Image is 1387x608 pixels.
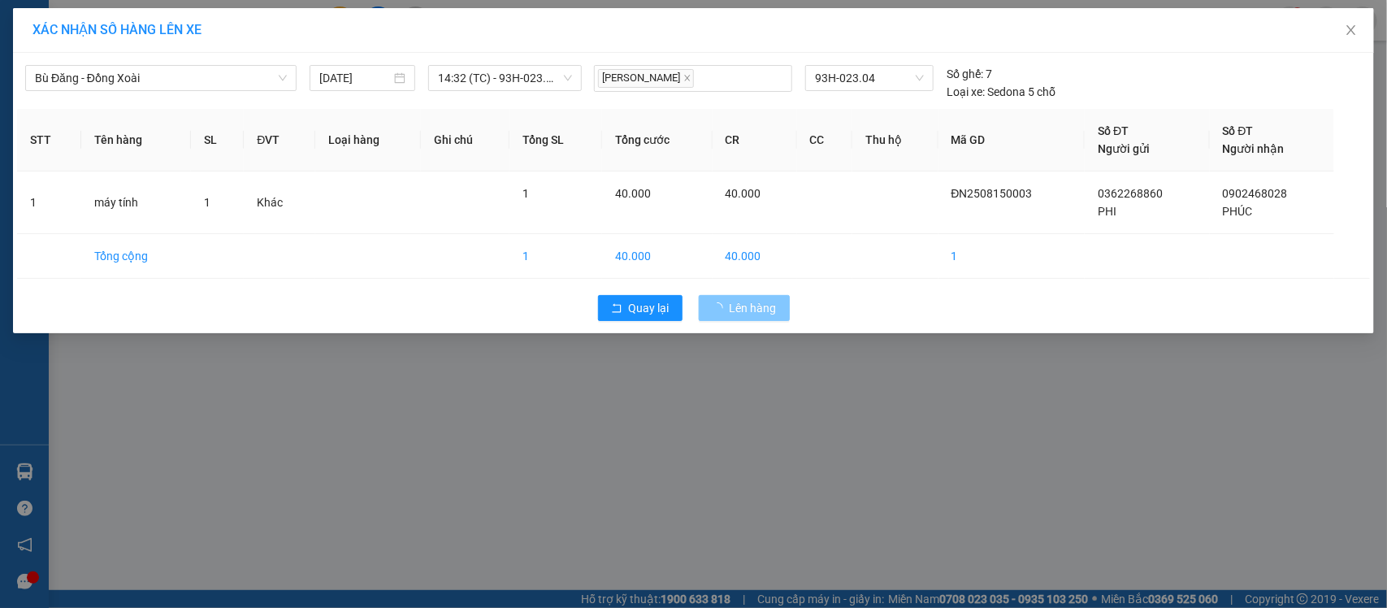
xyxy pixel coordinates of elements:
button: Lên hàng [699,295,790,321]
div: VP Đắk Nhau [14,14,115,53]
span: 14:32 (TC) - 93H-023.04 [438,66,571,90]
span: 40.000 [726,187,761,200]
button: Close [1328,8,1374,54]
th: Tổng cước [602,109,713,172]
span: [PERSON_NAME] [598,69,694,88]
td: Khác [244,172,315,234]
span: Gửi: [14,15,39,33]
span: PHI [1098,205,1116,218]
span: ĐN2508150003 [951,187,1033,200]
input: 15/08/2025 [319,69,391,87]
td: 40.000 [602,234,713,279]
div: 40.000 [12,105,118,124]
th: Mã GD [938,109,1086,172]
td: Tổng cộng [81,234,190,279]
th: Ghi chú [421,109,510,172]
th: Tổng SL [509,109,602,172]
span: Người gửi [1098,142,1150,155]
div: VP Quận 5 [127,14,237,53]
td: 1 [938,234,1086,279]
th: STT [17,109,81,172]
span: Số ĐT [1098,124,1129,137]
td: 40.000 [713,234,797,279]
div: PHI [14,53,115,72]
th: Thu hộ [852,109,938,172]
td: 1 [509,234,602,279]
span: close [683,74,691,82]
span: Người nhận [1223,142,1285,155]
span: Nhận: [127,15,166,33]
div: PHÚC [127,53,237,72]
span: Bù Đăng - Đồng Xoài [35,66,287,90]
td: 1 [17,172,81,234]
span: rollback [611,302,622,315]
span: Số ĐT [1223,124,1254,137]
th: SL [191,109,245,172]
span: close [1345,24,1358,37]
th: Loại hàng [315,109,421,172]
span: 0362268860 [1098,187,1163,200]
span: Số ghế: [947,65,983,83]
th: Tên hàng [81,109,190,172]
div: Sedona 5 chỗ [947,83,1055,101]
span: 1 [204,196,210,209]
span: 93H-023.04 [815,66,924,90]
span: loading [712,302,730,314]
span: Lên hàng [730,299,777,317]
button: rollbackQuay lại [598,295,683,321]
span: CR : [12,106,37,124]
span: XÁC NHẬN SỐ HÀNG LÊN XE [33,22,202,37]
div: 7 [947,65,992,83]
span: PHÚC [1223,205,1253,218]
td: máy tính [81,172,190,234]
span: Loại xe: [947,83,985,101]
span: 1 [522,187,529,200]
span: 40.000 [615,187,651,200]
th: CC [797,109,852,172]
th: ĐVT [244,109,315,172]
span: Quay lại [629,299,670,317]
th: CR [713,109,797,172]
span: 0902468028 [1223,187,1288,200]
